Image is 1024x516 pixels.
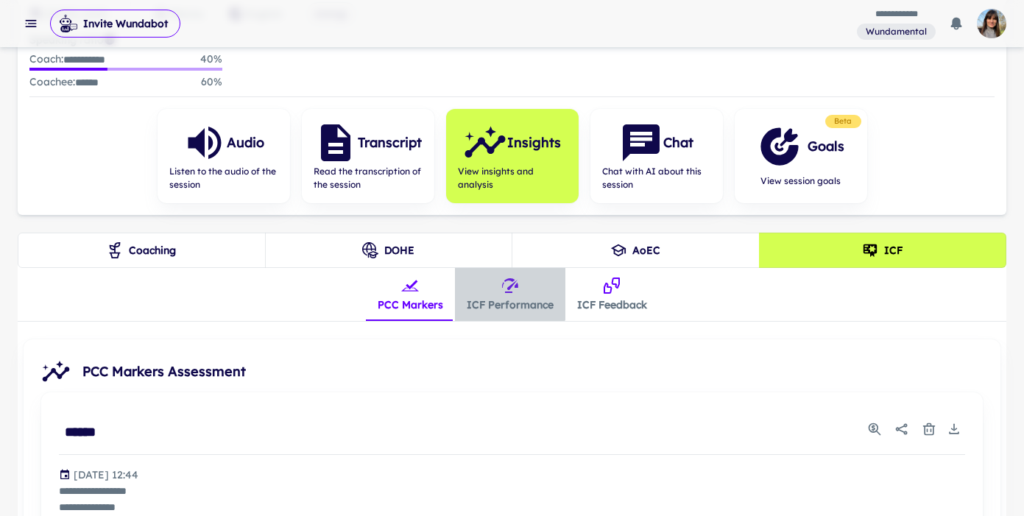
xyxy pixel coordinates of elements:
[314,165,423,191] span: Read the transcription of the session
[158,109,290,203] button: AudioListen to the audio of the session
[18,233,266,268] button: Coaching
[735,109,867,203] button: GoalsView session goals
[602,165,711,191] span: Chat with AI about this session
[828,116,858,127] span: Beta
[302,109,434,203] button: TranscriptRead the transcription of the session
[29,74,99,91] p: Coachee :
[759,233,1007,268] button: ICF
[169,165,278,191] span: Listen to the audio of the session
[864,418,886,440] button: Usage Statistics
[857,22,936,40] span: You are a member of this workspace. Contact your workspace owner for assistance.
[201,74,222,91] p: 60 %
[358,132,422,153] h6: Transcript
[663,132,693,153] h6: Chat
[74,467,138,483] p: Generated at
[455,268,565,321] button: ICF Performance
[82,361,989,382] span: PCC Markers Assessment
[943,418,965,440] button: Download
[512,233,760,268] button: AoEC
[808,136,844,157] h6: Goals
[366,268,455,321] button: PCC Markers
[50,9,180,38] span: Invite Wundabot to record a meeting
[458,165,567,191] span: View insights and analysis
[590,109,723,203] button: ChatChat with AI about this session
[200,51,222,68] p: 40 %
[227,132,264,153] h6: Audio
[18,233,1006,268] div: theme selection
[507,132,561,153] h6: Insights
[29,51,105,68] p: Coach :
[366,268,659,321] div: insights tabs
[918,418,940,440] button: Delete
[265,233,513,268] button: DOHE
[565,268,659,321] button: ICF Feedback
[50,10,180,38] button: Invite Wundabot
[758,174,844,188] span: View session goals
[977,9,1006,38] img: photoURL
[860,25,933,38] span: Wundamental
[446,109,579,203] button: InsightsView insights and analysis
[889,416,915,442] button: Share report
